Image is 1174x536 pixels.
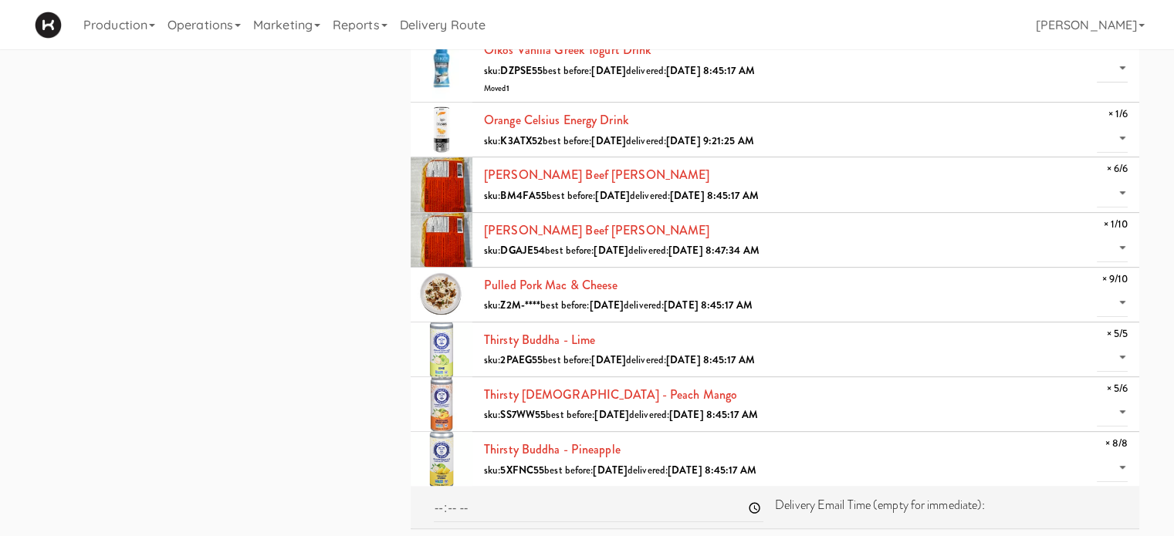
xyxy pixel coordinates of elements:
[595,188,630,203] b: [DATE]
[591,352,626,367] b: [DATE]
[506,83,509,94] b: 1
[1107,379,1128,399] span: × 5/6
[484,221,709,239] a: [PERSON_NAME] Beef [PERSON_NAME]
[543,63,626,78] span: best before:
[484,41,651,59] a: Oikos Vanilla Greek Yogurt Drink
[500,352,543,367] b: 2PAEG55
[591,63,626,78] b: [DATE]
[670,188,759,203] b: [DATE] 8:45:17 AM
[666,63,755,78] b: [DATE] 8:45:17 AM
[500,463,544,477] b: 5XFNC55
[630,188,759,203] span: delivered:
[626,352,755,367] span: delivered:
[500,63,543,78] b: DZPSE55
[628,463,756,477] span: delivered:
[546,188,630,203] span: best before:
[484,352,543,367] span: sku:
[484,63,543,78] span: sku:
[484,166,709,184] a: [PERSON_NAME] Beef [PERSON_NAME]
[35,12,62,39] img: Micromart
[484,243,545,258] span: sku:
[484,188,546,203] span: sku:
[666,133,754,148] b: [DATE] 9:21:25 AM
[664,298,753,312] b: [DATE] 8:45:17 AM
[1107,325,1128,344] span: × 5/5
[484,386,737,403] a: Thirsty [DEMOGRAPHIC_DATA] - Peach Mango
[589,298,624,312] b: [DATE]
[500,243,545,258] b: DGAJE54
[484,81,1128,96] div: Moved
[666,352,755,367] b: [DATE] 8:45:17 AM
[484,298,540,312] span: sku:
[668,463,756,477] b: [DATE] 8:45:17 AM
[626,133,754,148] span: delivered:
[484,111,628,129] a: Orange Celsius Energy Drink
[545,243,628,258] span: best before:
[1108,105,1128,124] span: × 1/6
[1101,270,1128,289] span: × 9/10
[500,133,543,148] b: K3ATX52
[546,407,629,422] span: best before:
[628,243,760,258] span: delivered:
[540,298,624,312] span: best before:
[484,331,595,349] a: Thirsty Buddha - Lime
[1105,434,1128,453] span: × 8/8
[484,407,546,422] span: sku:
[484,463,544,477] span: sku:
[594,243,628,258] b: [DATE]
[629,407,758,422] span: delivered:
[544,463,628,477] span: best before:
[775,494,985,517] label: Delivery Email Time (empty for immediate):
[668,243,760,258] b: [DATE] 8:47:34 AM
[543,352,626,367] span: best before:
[543,133,626,148] span: best before:
[593,463,628,477] b: [DATE]
[669,407,758,422] b: [DATE] 8:45:17 AM
[1107,160,1128,179] span: × 6/6
[591,133,626,148] b: [DATE]
[1103,215,1128,234] span: × 1/10
[624,298,753,312] span: delivered:
[484,276,617,294] a: Pulled Pork Mac & Cheese
[500,407,546,422] b: SS7WW55
[484,440,621,458] a: Thirsty Buddha - Pineapple
[484,133,543,148] span: sku:
[500,188,546,203] b: BM4FA55
[626,63,755,78] span: delivered:
[594,407,629,422] b: [DATE]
